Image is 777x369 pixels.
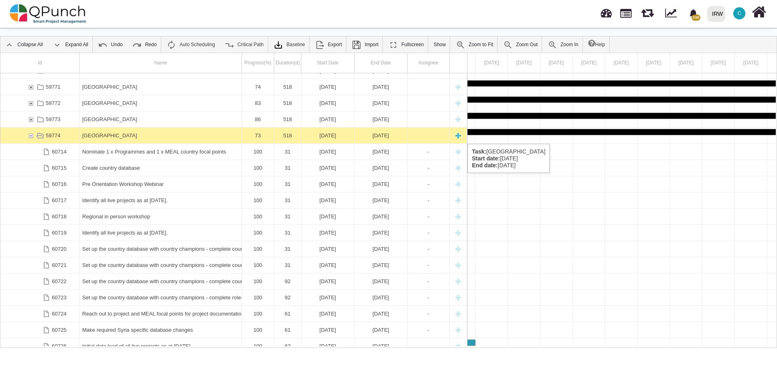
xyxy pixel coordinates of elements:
[452,95,464,111] div: New task
[670,53,702,73] div: 07 Feb 2025
[80,144,242,160] div: Nominate 1 x Programmes and 1 x MEAL country focal points
[304,95,352,111] div: [DATE]
[80,273,242,289] div: Set up the country database with country champions - complete country geo database
[354,322,408,338] div: 31-12-2024
[0,36,47,53] a: Collapse All
[244,144,271,160] div: 100
[301,209,354,224] div: 01-08-2024
[52,225,66,241] div: 60719
[357,257,405,273] div: [DATE]
[277,95,299,111] div: 518
[274,241,301,257] div: 31
[80,306,242,322] div: Reach out to project and MEAL focal points for project documentation
[242,79,274,95] div: 74
[301,95,354,111] div: 01-08-2024
[277,209,299,224] div: 31
[274,225,301,241] div: 31
[452,128,464,143] div: New task
[408,225,450,241] div: -
[94,36,127,53] a: Undo
[0,225,467,241] div: Task: Identify all live projects as at 01-01-2024. Start date: 01-08-2024 End date: 31-08-2024
[0,338,467,354] div: Task: Initial data load of all live projects as at 01-07-2024 Start date: 01-12-2024 End date: 31...
[274,306,301,322] div: 61
[0,322,80,338] div: 60725
[728,0,750,26] a: C
[80,209,242,224] div: Regional in person workshop
[52,241,66,257] div: 60720
[620,5,632,18] span: Projects
[354,306,408,322] div: 31-12-2024
[274,322,301,338] div: 61
[408,53,450,73] div: Assignee
[80,338,242,354] div: Initial data load of all live projects as at 01-07-2024
[388,40,398,50] img: ic_fullscreen_24.81ea589.png
[52,160,66,176] div: 60715
[354,192,408,208] div: 31-08-2024
[242,322,274,338] div: 100
[357,209,405,224] div: [DATE]
[274,257,301,273] div: 31
[354,95,408,111] div: 31-12-2025
[52,209,66,224] div: 60718
[410,273,447,289] div: -
[357,192,405,208] div: [DATE]
[661,0,684,27] div: Dynamic Report
[357,176,405,192] div: [DATE]
[277,160,299,176] div: 31
[408,176,450,192] div: -
[242,273,274,289] div: 100
[452,176,464,192] div: New task
[0,322,467,338] div: Task: Make required Syria specific database changes Start date: 01-11-2024 End date: 31-12-2024
[452,306,464,322] div: New task
[357,79,405,95] div: [DATE]
[242,290,274,305] div: 100
[277,241,299,257] div: 31
[52,290,66,305] div: 60723
[277,79,299,95] div: 518
[80,225,242,241] div: Identify all live projects as at 01-01-2024.
[244,128,271,143] div: 73
[274,290,301,305] div: 92
[224,40,234,50] img: ic_critical_path_24.b7f2986.png
[244,273,271,289] div: 100
[304,111,352,127] div: [DATE]
[244,241,271,257] div: 100
[354,209,408,224] div: 31-08-2024
[410,144,447,160] div: -
[354,53,408,73] div: End Date
[52,257,66,273] div: 60721
[472,162,498,169] b: End date:
[408,322,450,338] div: -
[605,53,638,73] div: 05 Feb 2025
[0,192,80,208] div: 60717
[452,111,464,127] div: New task
[408,257,450,273] div: -
[735,53,767,73] div: 09 Feb 2025
[456,40,465,50] img: ic_zoom_to_fit_24.130db0b.png
[0,192,467,209] div: Task: Identify all live projects as at 01-01-2024. Start date: 01-08-2024 End date: 31-08-2024
[584,36,609,53] a: Help
[712,7,723,21] div: IRW
[0,79,467,95] div: Task: Kosova Start date: 01-08-2024 End date: 31-12-2025
[410,176,447,192] div: -
[638,53,670,73] div: 06 Feb 2025
[277,192,299,208] div: 31
[301,257,354,273] div: 01-08-2024
[274,128,301,143] div: 518
[452,192,464,208] div: New task
[301,53,354,73] div: Start Date
[0,241,80,257] div: 60720
[311,36,346,53] a: Export
[410,257,447,273] div: -
[82,144,239,160] div: Nominate 1 x Programmes and 1 x MEAL country focal points
[80,290,242,305] div: Set up the country database with country champions - complete roles, users and permissions
[52,273,66,289] div: 60722
[304,209,352,224] div: [DATE]
[0,306,467,322] div: Task: Reach out to project and MEAL focal points for project documentation Start date: 01-11-2024...
[499,36,542,53] a: Zoom Out
[452,160,464,176] div: New task
[452,209,464,224] div: New task
[82,225,239,241] div: Identify all live projects as at [DATE].
[452,322,464,338] div: New task
[301,176,354,192] div: 01-08-2024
